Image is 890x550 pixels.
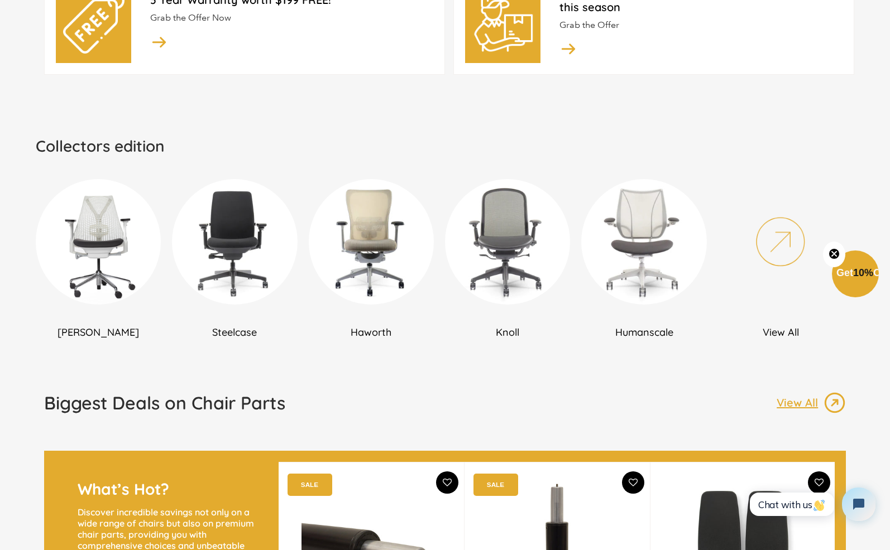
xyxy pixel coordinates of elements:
[36,326,161,339] h2: [PERSON_NAME]
[436,471,458,494] button: Add To Wishlist
[777,392,846,414] a: View All
[36,179,161,304] img: New_Project_1_a3282e8e-9a3b-4ba3-9537-0120933242cf_300x300.png
[445,172,570,339] a: Knoll
[36,136,854,156] h2: Collectors edition
[172,172,297,339] a: Steelcase
[309,172,434,339] a: Haworth
[777,395,824,410] p: View All
[718,172,843,339] a: View All
[832,252,879,298] div: Get10%OffClose teaser
[150,12,433,24] p: Grab the Offer Now
[581,179,706,304] img: DSC_6036-min_360x_bcd95d38-0996-4c89-acee-1464bee9fefc_300x300.webp
[36,172,161,339] a: [PERSON_NAME]
[487,481,504,488] text: SALE
[581,326,706,339] h2: Humanscale
[718,179,843,304] img: New_Project_2_6ea3accc-6ca5-46b8-b704-7bcc153a80af_300x300.png
[78,479,256,499] h2: What’s Hot?
[445,179,570,304] img: DSC_6648_360x_b06c3dee-c9de-4039-a109-abe52bcda104_300x300.webp
[836,267,888,278] span: Get Off
[738,478,885,530] iframe: Tidio Chat
[559,20,843,31] p: Grab the Offer
[622,471,644,494] button: Add To Wishlist
[309,179,434,304] img: DSC_0009_360x_0c74c2c9-ada6-4bf5-a92a-d09ed509ee4d_300x300.webp
[559,39,577,57] img: image_14.png
[172,179,297,304] img: DSC_0302_360x_6e80a80c-f46d-4795-927b-5d2184506fe0_300x300.webp
[309,326,434,339] h2: Haworth
[301,481,318,488] text: SALE
[823,242,845,267] button: Close teaser
[824,392,846,414] img: image_13.png
[808,471,830,494] button: Add To Wishlist
[172,326,297,339] h2: Steelcase
[718,326,843,339] h2: View All
[445,326,570,339] h2: Knoll
[853,267,873,278] span: 10%
[44,392,285,423] a: Biggest Deals on Chair Parts
[150,32,168,51] img: image_14.png
[44,392,285,414] h1: Biggest Deals on Chair Parts
[581,172,706,339] a: Humanscale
